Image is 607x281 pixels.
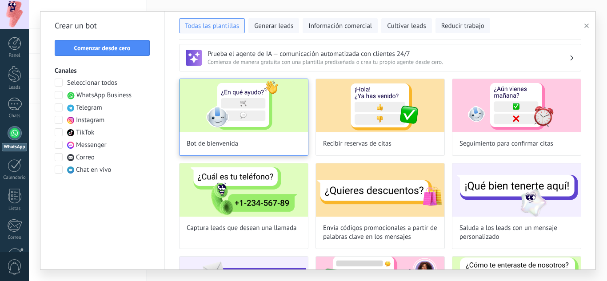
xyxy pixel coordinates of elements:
[2,206,28,212] div: Listas
[55,40,150,56] button: Comenzar desde cero
[76,116,104,125] span: Instagram
[208,58,569,66] span: Comienza de manera gratuita con una plantilla prediseñada o crea tu propio agente desde cero.
[459,224,574,241] span: Saluda a los leads con un mensaje personalizado
[323,139,391,148] span: Recibir reservas de citas
[2,53,28,59] div: Panel
[381,18,431,33] button: Cultivar leads
[55,19,150,33] h2: Crear un bot
[187,224,297,233] span: Captura leads que desean una llamada
[387,22,426,31] span: Cultivar leads
[74,45,131,51] span: Comenzar desde cero
[248,18,299,33] button: Generar leads
[323,224,437,241] span: Envía códigos promocionales a partir de palabras clave en los mensajes
[187,139,238,148] span: Bot de bienvenida
[180,79,308,132] img: Bot de bienvenida
[2,143,27,151] div: WhatsApp
[76,153,95,162] span: Correo
[308,22,372,31] span: Información comercial
[76,91,132,100] span: WhatsApp Business
[452,163,581,217] img: Saluda a los leads con un mensaje personalizado
[76,103,102,112] span: Telegram
[441,22,484,31] span: Reducir trabajo
[76,166,111,174] span: Chat en vivo
[254,22,293,31] span: Generar leads
[459,139,553,148] span: Seguimiento para confirmar citas
[76,128,94,137] span: TikTok
[2,235,28,241] div: Correo
[179,18,245,33] button: Todas las plantillas
[185,22,239,31] span: Todas las plantillas
[2,85,28,91] div: Leads
[67,79,117,87] span: Seleccionar todos
[208,50,569,58] h3: Prueba el agente de IA — comunicación automatizada con clientes 24/7
[316,79,444,132] img: Recibir reservas de citas
[180,163,308,217] img: Captura leads que desean una llamada
[55,67,150,75] h3: Canales
[316,163,444,217] img: Envía códigos promocionales a partir de palabras clave en los mensajes
[2,113,28,119] div: Chats
[303,18,378,33] button: Información comercial
[76,141,107,150] span: Messenger
[2,175,28,181] div: Calendario
[452,79,581,132] img: Seguimiento para confirmar citas
[435,18,490,33] button: Reducir trabajo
